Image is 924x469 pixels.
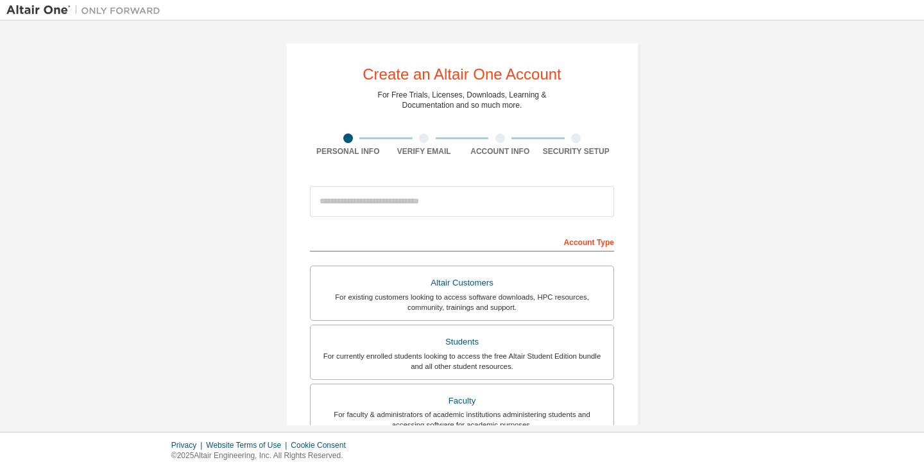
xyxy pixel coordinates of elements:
[318,351,606,371] div: For currently enrolled students looking to access the free Altair Student Edition bundle and all ...
[462,146,538,157] div: Account Info
[318,292,606,312] div: For existing customers looking to access software downloads, HPC resources, community, trainings ...
[386,146,463,157] div: Verify Email
[171,450,354,461] p: © 2025 Altair Engineering, Inc. All Rights Reserved.
[318,392,606,410] div: Faculty
[291,440,353,450] div: Cookie Consent
[363,67,561,82] div: Create an Altair One Account
[318,333,606,351] div: Students
[318,409,606,430] div: For faculty & administrators of academic institutions administering students and accessing softwa...
[310,231,614,252] div: Account Type
[171,440,206,450] div: Privacy
[318,274,606,292] div: Altair Customers
[538,146,615,157] div: Security Setup
[206,440,291,450] div: Website Terms of Use
[6,4,167,17] img: Altair One
[378,90,547,110] div: For Free Trials, Licenses, Downloads, Learning & Documentation and so much more.
[310,146,386,157] div: Personal Info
